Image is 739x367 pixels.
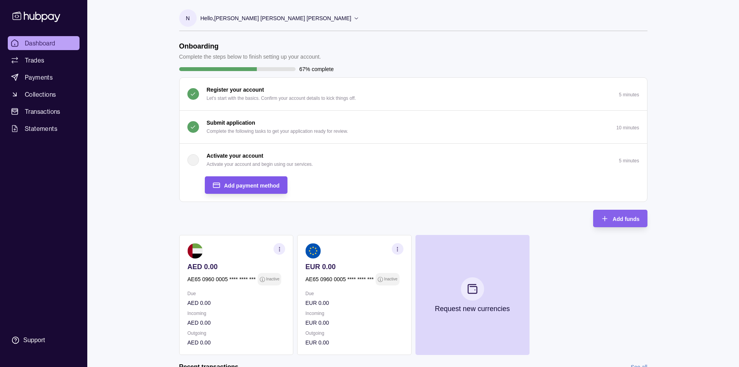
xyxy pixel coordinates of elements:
p: AED 0.00 [187,318,285,327]
a: Payments [8,70,80,84]
span: Statements [25,124,57,133]
p: AED 0.00 [187,299,285,307]
a: Transactions [8,104,80,118]
p: Outgoing [187,329,285,337]
span: Add funds [613,216,639,222]
p: Inactive [266,275,279,284]
p: EUR 0.00 [305,299,403,307]
p: Incoming [305,309,403,318]
p: Request new currencies [435,304,510,313]
a: Statements [8,122,80,136]
button: Add funds [593,210,647,227]
div: Activate your account Activate your account and begin using our services.5 minutes [180,176,647,202]
p: Complete the steps below to finish setting up your account. [179,52,321,61]
a: Collections [8,87,80,101]
p: EUR 0.00 [305,318,403,327]
p: Outgoing [305,329,403,337]
span: Transactions [25,107,61,116]
p: Hello, [PERSON_NAME] [PERSON_NAME] [PERSON_NAME] [201,14,351,23]
p: Incoming [187,309,285,318]
button: Request new currencies [415,235,529,355]
p: Submit application [207,118,255,127]
div: Support [23,336,45,344]
span: Collections [25,90,56,99]
span: Trades [25,56,44,65]
p: Register your account [207,85,264,94]
p: Complete the following tasks to get your application ready for review. [207,127,348,136]
p: AED 0.00 [187,263,285,271]
p: EUR 0.00 [305,338,403,347]
button: Submit application Complete the following tasks to get your application ready for review.10 minutes [180,111,647,143]
p: EUR 0.00 [305,263,403,271]
p: 67% complete [299,65,334,73]
button: Register your account Let's start with the basics. Confirm your account details to kick things of... [180,78,647,110]
a: Support [8,332,80,348]
p: Due [305,289,403,298]
p: Let's start with the basics. Confirm your account details to kick things off. [207,94,356,103]
a: Trades [8,53,80,67]
a: Dashboard [8,36,80,50]
button: Add payment method [205,176,287,194]
h1: Onboarding [179,42,321,50]
p: 5 minutes [619,92,639,97]
span: Payments [25,73,53,82]
button: Activate your account Activate your account and begin using our services.5 minutes [180,144,647,176]
p: Activate your account and begin using our services. [207,160,313,169]
span: Dashboard [25,38,55,48]
p: AED 0.00 [187,338,285,347]
p: Due [187,289,285,298]
p: Inactive [384,275,397,284]
span: Add payment method [224,183,280,189]
p: 5 minutes [619,158,639,163]
img: ae [187,243,203,259]
p: N [186,14,190,23]
p: 10 minutes [616,125,639,130]
img: eu [305,243,321,259]
p: Activate your account [207,151,263,160]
